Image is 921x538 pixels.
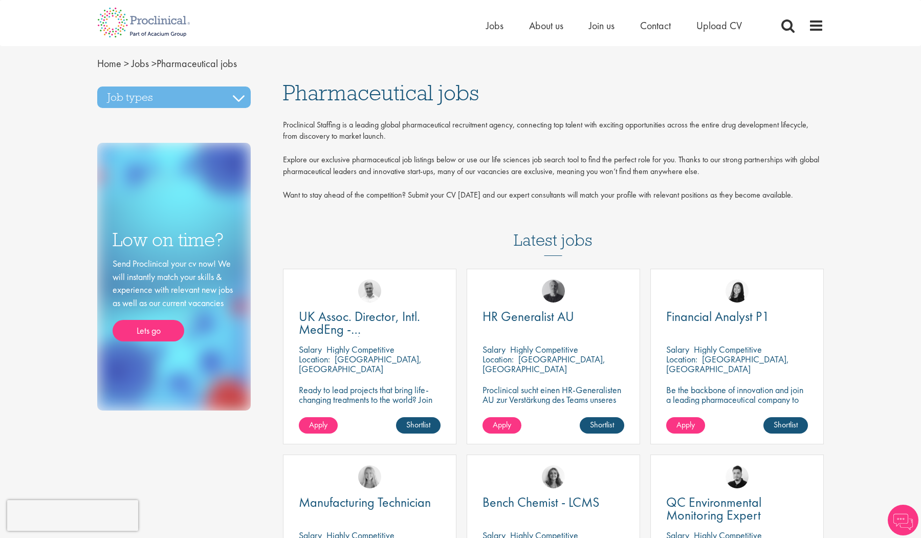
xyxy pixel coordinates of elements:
[299,353,422,375] p: [GEOGRAPHIC_DATA], [GEOGRAPHIC_DATA]
[666,493,761,524] span: QC Environmental Monitoring Expert
[124,57,129,70] span: >
[529,19,563,32] a: About us
[493,419,511,430] span: Apply
[666,310,808,323] a: Financial Analyst P1
[113,230,235,250] h3: Low on time?
[358,465,381,488] img: Shannon Briggs
[483,496,624,509] a: Bench Chemist - LCMS
[888,505,918,535] img: Chatbot
[483,385,624,414] p: Proclinical sucht einen HR-Generalisten AU zur Verstärkung des Teams unseres Kunden in [GEOGRAPHI...
[97,57,237,70] span: Pharmaceutical jobs
[7,500,138,531] iframe: reCAPTCHA
[283,79,479,106] span: Pharmaceutical jobs
[542,465,565,488] img: Jackie Cerchio
[131,57,149,70] a: breadcrumb link to Jobs
[694,343,762,355] p: Highly Competitive
[666,308,770,325] span: Financial Analyst P1
[666,353,697,365] span: Location:
[97,57,121,70] a: breadcrumb link to Home
[726,465,749,488] img: Anderson Maldonado
[299,385,441,434] p: Ready to lead projects that bring life-changing treatments to the world? Join our client at the f...
[309,419,327,430] span: Apply
[299,496,441,509] a: Manufacturing Technician
[299,417,338,434] a: Apply
[589,19,615,32] a: Join us
[358,279,381,303] img: Joshua Bye
[283,119,824,206] div: Proclinical Staffing is a leading global pharmaceutical recruitment agency, connecting top talent...
[483,343,506,355] span: Salary
[510,343,578,355] p: Highly Competitive
[299,310,441,336] a: UK Assoc. Director, Intl. MedEng - Oncology/Hematology
[396,417,441,434] a: Shortlist
[763,417,808,434] a: Shortlist
[113,257,235,341] div: Send Proclinical your cv now! We will instantly match your skills & experience with relevant new ...
[483,417,521,434] a: Apply
[483,310,624,323] a: HR Generalist AU
[666,417,705,434] a: Apply
[151,57,157,70] span: >
[580,417,624,434] a: Shortlist
[486,19,503,32] a: Jobs
[483,493,599,511] span: Bench Chemist - LCMS
[113,320,184,341] a: Lets go
[514,206,593,256] h3: Latest jobs
[483,308,574,325] span: HR Generalist AU
[666,496,808,522] a: QC Environmental Monitoring Expert
[542,279,565,303] img: Felix Zimmer
[299,308,424,351] span: UK Assoc. Director, Intl. MedEng - Oncology/Hematology
[696,19,742,32] a: Upload CV
[666,343,689,355] span: Salary
[726,279,749,303] img: Numhom Sudsok
[666,353,789,375] p: [GEOGRAPHIC_DATA], [GEOGRAPHIC_DATA]
[299,353,330,365] span: Location:
[483,353,514,365] span: Location:
[666,385,808,424] p: Be the backbone of innovation and join a leading pharmaceutical company to help keep life-changin...
[299,493,431,511] span: Manufacturing Technician
[299,343,322,355] span: Salary
[483,353,605,375] p: [GEOGRAPHIC_DATA], [GEOGRAPHIC_DATA]
[676,419,695,430] span: Apply
[97,87,251,108] h3: Job types
[640,19,671,32] a: Contact
[326,343,394,355] p: Highly Competitive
